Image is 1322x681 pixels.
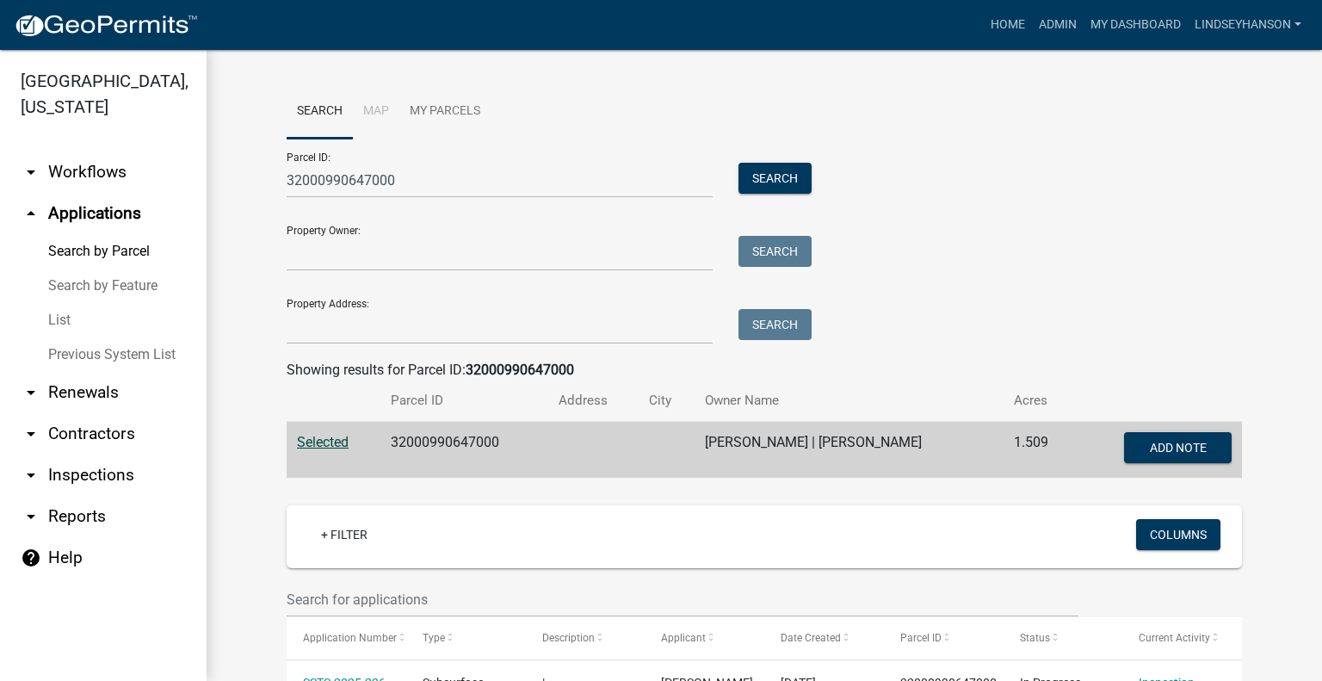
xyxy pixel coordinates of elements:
th: Address [548,381,639,421]
i: arrow_drop_down [21,162,41,183]
i: arrow_drop_down [21,424,41,444]
span: Current Activity [1139,632,1210,644]
a: Lindseyhanson [1188,9,1308,41]
span: Date Created [781,632,841,644]
a: My Dashboard [1084,9,1188,41]
button: Search [738,236,812,267]
span: Parcel ID [900,632,942,644]
datatable-header-cell: Parcel ID [884,617,1004,659]
a: Selected [297,434,349,450]
i: arrow_drop_down [21,506,41,527]
button: Search [738,163,812,194]
input: Search for applications [287,582,1078,617]
a: My Parcels [399,84,491,139]
span: Description [542,632,595,644]
datatable-header-cell: Current Activity [1122,617,1242,659]
strong: 32000990647000 [466,362,574,378]
span: Applicant [661,632,706,644]
div: Showing results for Parcel ID: [287,360,1242,381]
i: arrow_drop_down [21,465,41,486]
a: Admin [1032,9,1084,41]
span: Application Number [303,632,397,644]
i: arrow_drop_down [21,382,41,403]
datatable-header-cell: Description [526,617,646,659]
button: Search [738,309,812,340]
a: Home [984,9,1032,41]
td: [PERSON_NAME] | [PERSON_NAME] [695,422,1004,479]
td: 1.509 [1004,422,1075,479]
i: arrow_drop_up [21,203,41,224]
span: Add Note [1149,441,1206,455]
a: + Filter [307,519,381,550]
a: Search [287,84,353,139]
td: 32000990647000 [380,422,548,479]
datatable-header-cell: Applicant [645,617,764,659]
datatable-header-cell: Date Created [764,617,884,659]
button: Add Note [1124,432,1232,463]
span: Type [423,632,445,644]
i: help [21,548,41,568]
th: City [639,381,695,421]
span: Status [1020,632,1050,644]
button: Columns [1136,519,1220,550]
datatable-header-cell: Status [1004,617,1123,659]
th: Parcel ID [380,381,548,421]
datatable-header-cell: Type [406,617,526,659]
th: Acres [1004,381,1075,421]
datatable-header-cell: Application Number [287,617,406,659]
th: Owner Name [695,381,1004,421]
